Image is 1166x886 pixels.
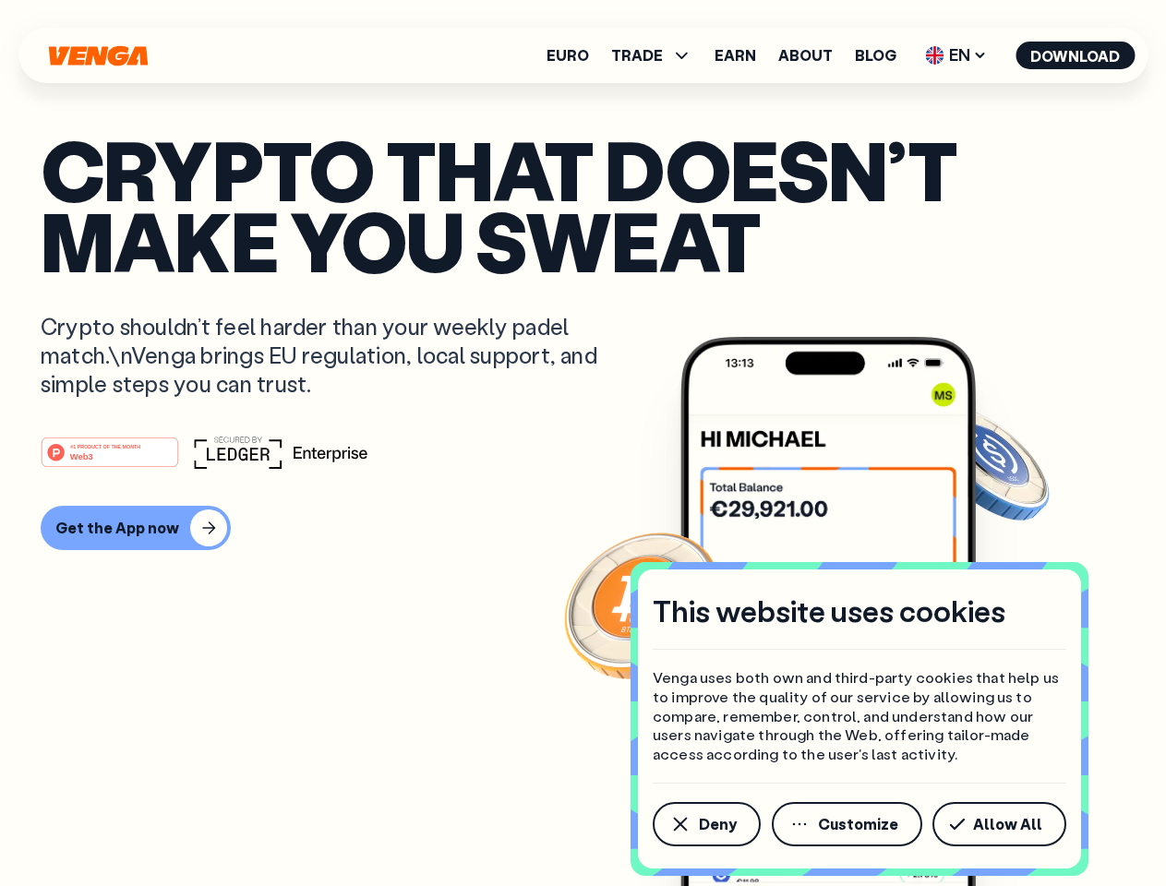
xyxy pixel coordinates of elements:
svg: Home [46,45,150,66]
span: EN [919,41,993,70]
tspan: #1 PRODUCT OF THE MONTH [70,443,140,449]
button: Get the App now [41,506,231,550]
span: Customize [818,817,898,832]
a: Blog [855,48,896,63]
button: Customize [772,802,922,846]
h4: This website uses cookies [653,592,1005,630]
span: TRADE [611,48,663,63]
span: Allow All [973,817,1042,832]
tspan: Web3 [70,450,93,461]
a: Earn [715,48,756,63]
span: TRADE [611,44,692,66]
img: Bitcoin [560,521,727,688]
a: Euro [547,48,589,63]
button: Allow All [932,802,1066,846]
img: USDC coin [920,397,1053,530]
a: #1 PRODUCT OF THE MONTHWeb3 [41,448,179,472]
p: Crypto shouldn’t feel harder than your weekly padel match.\nVenga brings EU regulation, local sup... [41,312,624,399]
p: Crypto that doesn’t make you sweat [41,134,1125,275]
p: Venga uses both own and third-party cookies that help us to improve the quality of our service by... [653,668,1066,764]
span: Deny [699,817,737,832]
button: Deny [653,802,761,846]
div: Get the App now [55,519,179,537]
button: Download [1016,42,1135,69]
img: flag-uk [925,46,944,65]
a: Get the App now [41,506,1125,550]
a: About [778,48,833,63]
